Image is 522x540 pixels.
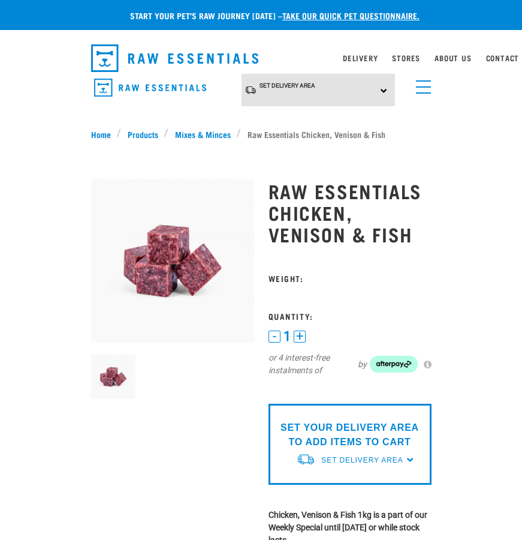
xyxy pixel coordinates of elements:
a: Contact [486,56,520,60]
a: About Us [435,56,471,60]
h3: Weight: [268,274,432,283]
h1: Raw Essentials Chicken, Venison & Fish [268,180,432,245]
img: van-moving.png [296,453,315,466]
img: van-moving.png [245,85,257,95]
img: Afterpay [370,356,418,373]
img: Raw Essentials Logo [91,44,259,72]
span: Set Delivery Area [260,82,315,89]
a: take our quick pet questionnaire. [282,13,420,17]
h3: Quantity: [268,311,432,320]
img: Raw Essentials Logo [94,79,206,97]
img: Chicken Venison mix 1655 [91,355,136,400]
a: Products [121,128,164,140]
div: or 4 interest-free instalments of by [268,352,432,377]
img: Chicken Venison mix 1655 [91,179,254,343]
button: + [294,331,306,343]
span: Set Delivery Area [321,456,403,464]
a: Stores [392,56,420,60]
button: - [268,331,280,343]
a: Delivery [343,56,378,60]
nav: dropdown navigation [82,40,441,77]
span: 1 [283,330,291,343]
a: Home [91,128,117,140]
p: SET YOUR DELIVERY AREA TO ADD ITEMS TO CART [277,421,423,449]
a: Mixes & Minces [168,128,237,140]
nav: breadcrumbs [91,128,432,140]
a: menu [410,73,432,95]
